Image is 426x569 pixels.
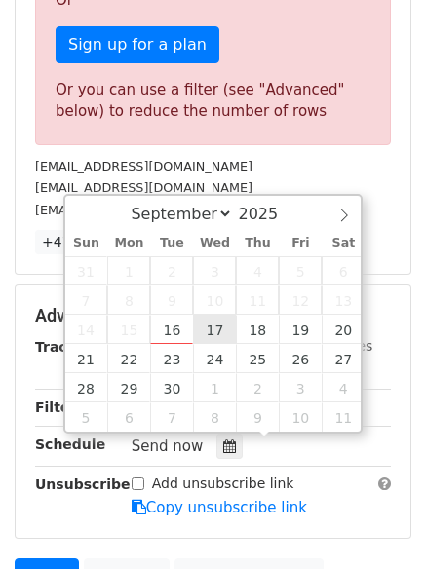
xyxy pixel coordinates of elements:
small: [EMAIL_ADDRESS][DOMAIN_NAME] [35,180,252,195]
span: September 27, 2025 [322,344,365,373]
span: Wed [193,237,236,249]
span: September 20, 2025 [322,315,365,344]
span: September 7, 2025 [65,285,108,315]
span: Tue [150,237,193,249]
small: [EMAIL_ADDRESS][DOMAIN_NAME] [35,203,252,217]
span: Send now [132,437,204,455]
h5: Advanced [35,305,391,326]
span: October 7, 2025 [150,402,193,432]
span: September 10, 2025 [193,285,236,315]
span: September 22, 2025 [107,344,150,373]
span: Thu [236,237,279,249]
span: August 31, 2025 [65,256,108,285]
span: October 9, 2025 [236,402,279,432]
strong: Tracking [35,339,100,355]
span: September 26, 2025 [279,344,322,373]
div: Or you can use a filter (see "Advanced" below) to reduce the number of rows [56,79,370,123]
span: October 8, 2025 [193,402,236,432]
span: September 17, 2025 [193,315,236,344]
span: October 10, 2025 [279,402,322,432]
span: September 24, 2025 [193,344,236,373]
span: September 9, 2025 [150,285,193,315]
span: September 25, 2025 [236,344,279,373]
span: Fri [279,237,322,249]
span: September 30, 2025 [150,373,193,402]
span: Sat [322,237,365,249]
a: Sign up for a plan [56,26,219,63]
span: Sun [65,237,108,249]
small: [EMAIL_ADDRESS][DOMAIN_NAME] [35,159,252,173]
span: October 1, 2025 [193,373,236,402]
span: September 12, 2025 [279,285,322,315]
span: October 4, 2025 [322,373,365,402]
span: October 5, 2025 [65,402,108,432]
span: October 3, 2025 [279,373,322,402]
strong: Schedule [35,436,105,452]
strong: Filters [35,399,85,415]
span: September 14, 2025 [65,315,108,344]
span: October 2, 2025 [236,373,279,402]
span: September 2, 2025 [150,256,193,285]
span: October 6, 2025 [107,402,150,432]
span: September 19, 2025 [279,315,322,344]
span: September 1, 2025 [107,256,150,285]
label: Add unsubscribe link [152,474,294,494]
span: September 4, 2025 [236,256,279,285]
input: Year [233,205,303,223]
span: September 23, 2025 [150,344,193,373]
a: +47 more [35,230,117,254]
span: September 6, 2025 [322,256,365,285]
a: Copy unsubscribe link [132,499,307,516]
span: September 29, 2025 [107,373,150,402]
span: Mon [107,237,150,249]
span: September 15, 2025 [107,315,150,344]
span: September 5, 2025 [279,256,322,285]
span: September 13, 2025 [322,285,365,315]
span: September 21, 2025 [65,344,108,373]
span: September 8, 2025 [107,285,150,315]
strong: Unsubscribe [35,476,131,492]
span: September 11, 2025 [236,285,279,315]
span: September 16, 2025 [150,315,193,344]
span: September 28, 2025 [65,373,108,402]
iframe: Chat Widget [329,475,426,569]
span: September 3, 2025 [193,256,236,285]
span: October 11, 2025 [322,402,365,432]
span: September 18, 2025 [236,315,279,344]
